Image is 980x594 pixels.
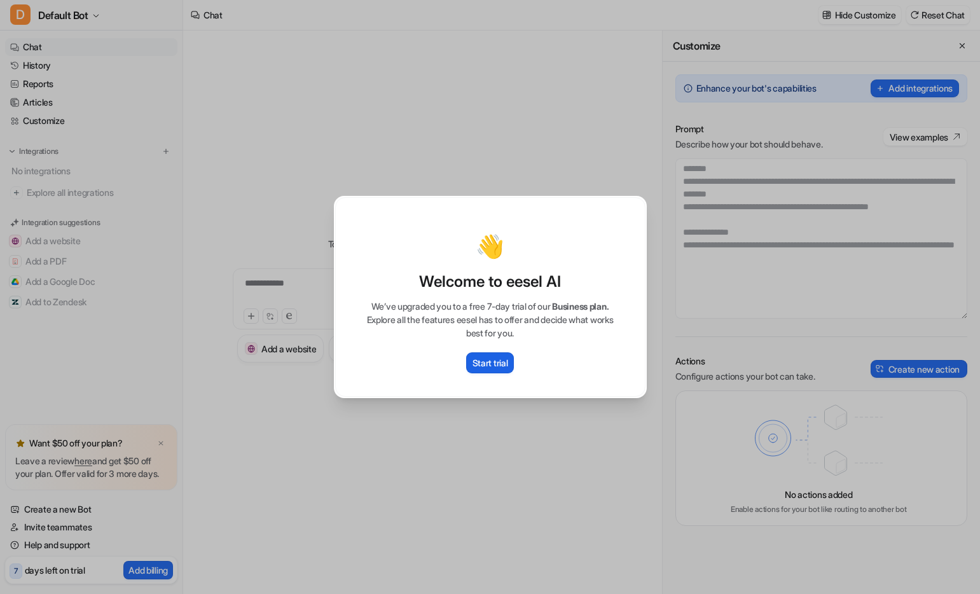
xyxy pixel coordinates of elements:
p: Start trial [473,356,508,370]
p: 👋 [476,233,504,259]
p: Welcome to eesel AI [349,272,632,292]
button: Start trial [466,352,514,373]
p: We’ve upgraded you to a free 7-day trial of our [349,300,632,313]
p: Explore all the features eesel has to offer and decide what works best for you. [349,313,632,340]
span: Business plan. [552,301,609,312]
